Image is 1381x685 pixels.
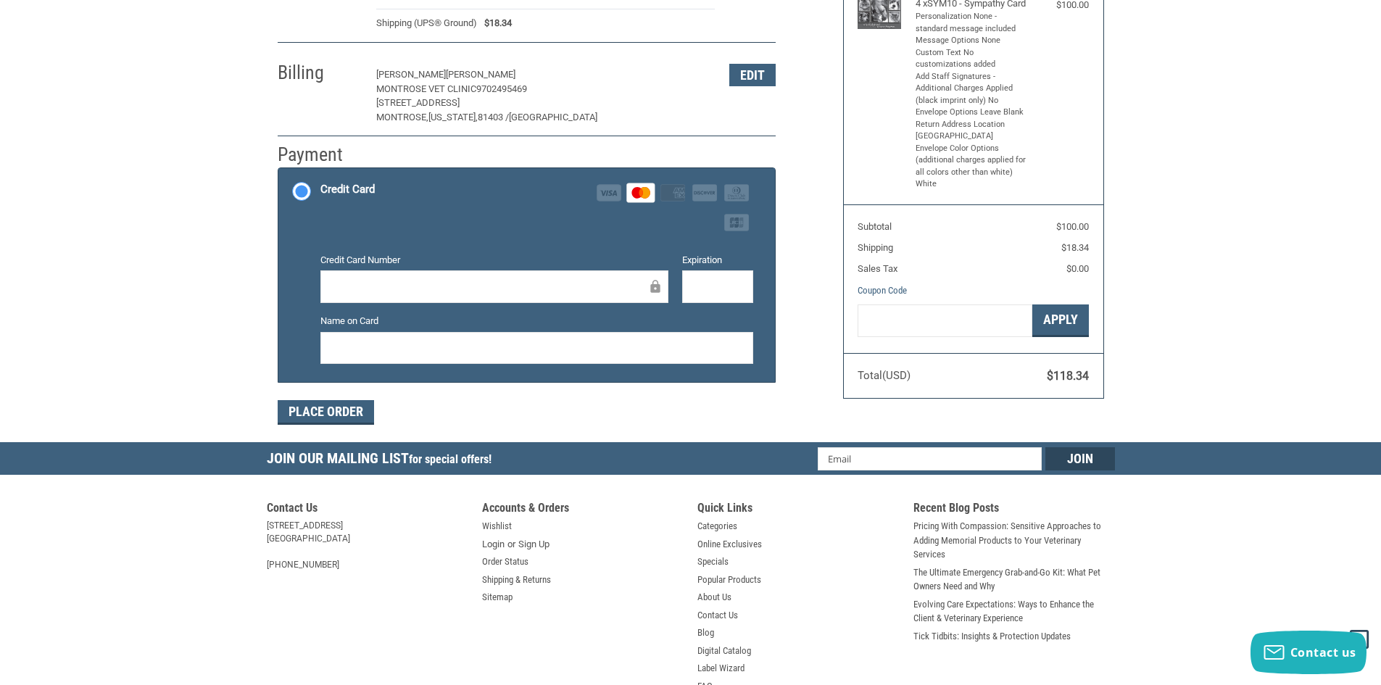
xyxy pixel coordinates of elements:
[1061,242,1089,253] span: $18.34
[482,501,684,519] h5: Accounts & Orders
[916,107,1028,119] li: Envelope Options Leave Blank
[482,573,551,587] a: Shipping & Returns
[858,369,911,382] span: Total (USD)
[858,285,907,296] a: Coupon Code
[697,501,899,519] h5: Quick Links
[916,119,1028,143] li: Return Address Location [GEOGRAPHIC_DATA]
[499,537,524,552] span: or
[518,537,550,552] a: Sign Up
[697,573,761,587] a: Popular Products
[482,519,512,534] a: Wishlist
[858,242,893,253] span: Shipping
[1251,631,1367,674] button: Contact us
[320,178,375,202] div: Credit Card
[697,661,745,676] a: Label Wizard
[913,565,1115,594] a: The Ultimate Emergency Grab-and-Go Kit: What Pet Owners Need and Why
[267,501,468,519] h5: Contact Us
[697,644,751,658] a: Digital Catalog
[278,61,362,85] h2: Billing
[409,452,492,466] span: for special offers!
[913,629,1071,644] a: Tick Tidbits: Insights & Protection Updates
[916,143,1028,191] li: Envelope Color Options (additional charges applied for all colors other than white) White
[697,590,731,605] a: About Us
[267,442,499,479] h5: Join Our Mailing List
[697,555,729,569] a: Specials
[729,64,776,86] button: Edit
[482,590,513,605] a: Sitemap
[320,253,668,267] label: Credit Card Number
[320,314,753,328] label: Name on Card
[913,501,1115,519] h5: Recent Blog Posts
[682,253,753,267] label: Expiration
[818,447,1042,470] input: Email
[697,626,714,640] a: Blog
[1047,369,1089,383] span: $118.34
[482,537,505,552] a: Login
[376,69,446,80] span: [PERSON_NAME]
[428,112,478,123] span: [US_STATE],
[476,83,527,94] span: 9702495469
[376,83,476,94] span: Montrose Vet Clinic
[509,112,597,123] span: [GEOGRAPHIC_DATA]
[697,608,738,623] a: Contact Us
[916,71,1028,107] li: Add Staff Signatures - Additional Charges Applied (black imprint only) No
[478,112,509,123] span: 81403 /
[913,519,1115,562] a: Pricing With Compassion: Sensitive Approaches to Adding Memorial Products to Your Veterinary Serv...
[376,16,477,30] span: Shipping (UPS® Ground)
[858,263,897,274] span: Sales Tax
[376,112,428,123] span: MONTROSE,
[858,221,892,232] span: Subtotal
[1032,304,1089,337] button: Apply
[1056,221,1089,232] span: $100.00
[267,519,468,571] address: [STREET_ADDRESS] [GEOGRAPHIC_DATA] [PHONE_NUMBER]
[482,555,528,569] a: Order Status
[697,519,737,534] a: Categories
[916,35,1028,47] li: Message Options None
[477,16,512,30] span: $18.34
[278,400,374,425] button: Place Order
[278,143,362,167] h2: Payment
[1290,644,1356,660] span: Contact us
[1066,263,1089,274] span: $0.00
[446,69,515,80] span: [PERSON_NAME]
[916,11,1028,35] li: Personalization None - standard message included
[697,537,762,552] a: Online Exclusives
[376,97,460,108] span: [STREET_ADDRESS]
[858,304,1032,337] input: Gift Certificate or Coupon Code
[913,597,1115,626] a: Evolving Care Expectations: Ways to Enhance the Client & Veterinary Experience
[916,47,1028,71] li: Custom Text No customizations added
[1045,447,1115,470] input: Join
